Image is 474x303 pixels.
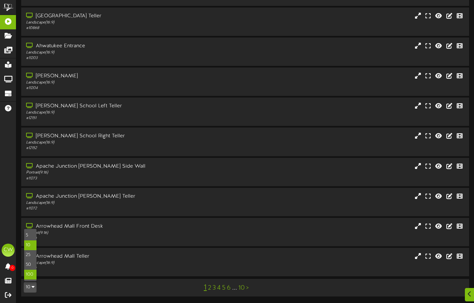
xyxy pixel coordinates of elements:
[217,284,221,292] a: 4
[26,206,203,211] div: # 11272
[208,284,211,292] a: 2
[232,284,237,292] a: ...
[222,284,226,292] a: 5
[24,270,37,280] div: 100
[26,80,203,85] div: Landscape ( 16:9 )
[26,12,203,20] div: [GEOGRAPHIC_DATA] Teller
[24,260,37,270] div: 50
[26,223,203,230] div: Arrowhead Mall Front Desk
[26,20,203,25] div: Landscape ( 16:9 )
[26,260,203,266] div: Landscape ( 16:9 )
[204,283,207,292] a: 1
[26,115,203,121] div: # 12151
[213,284,216,292] a: 3
[26,25,203,31] div: # 10868
[24,240,37,250] div: 10
[26,253,203,260] div: Arrowhead Mall Teller
[26,200,203,206] div: Landscape ( 16:9 )
[26,110,203,115] div: Landscape ( 16:9 )
[26,236,203,241] div: # 11210
[238,284,245,292] a: 10
[26,140,203,145] div: Landscape ( 16:9 )
[227,284,231,292] a: 6
[26,193,203,200] div: Apache Junction [PERSON_NAME] Teller
[26,50,203,55] div: Landscape ( 16:9 )
[24,229,37,281] div: 10
[26,42,203,50] div: Ahwatukee Entrance
[26,230,203,236] div: Portrait ( 9:16 )
[26,132,203,140] div: [PERSON_NAME] School Right Teller
[26,55,203,61] div: # 11203
[26,176,203,181] div: # 11273
[26,102,203,110] div: [PERSON_NAME] School Left Teller
[9,265,15,271] span: 0
[24,250,37,260] div: 25
[2,244,15,257] div: CW
[26,85,203,91] div: # 11204
[26,170,203,175] div: Portrait ( 9:16 )
[26,163,203,170] div: Apache Junction [PERSON_NAME] Side Wall
[246,284,249,292] a: >
[26,145,203,151] div: # 12152
[24,231,37,240] div: 5
[26,266,203,271] div: # 11193
[24,282,37,293] button: 10
[26,72,203,80] div: [PERSON_NAME]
